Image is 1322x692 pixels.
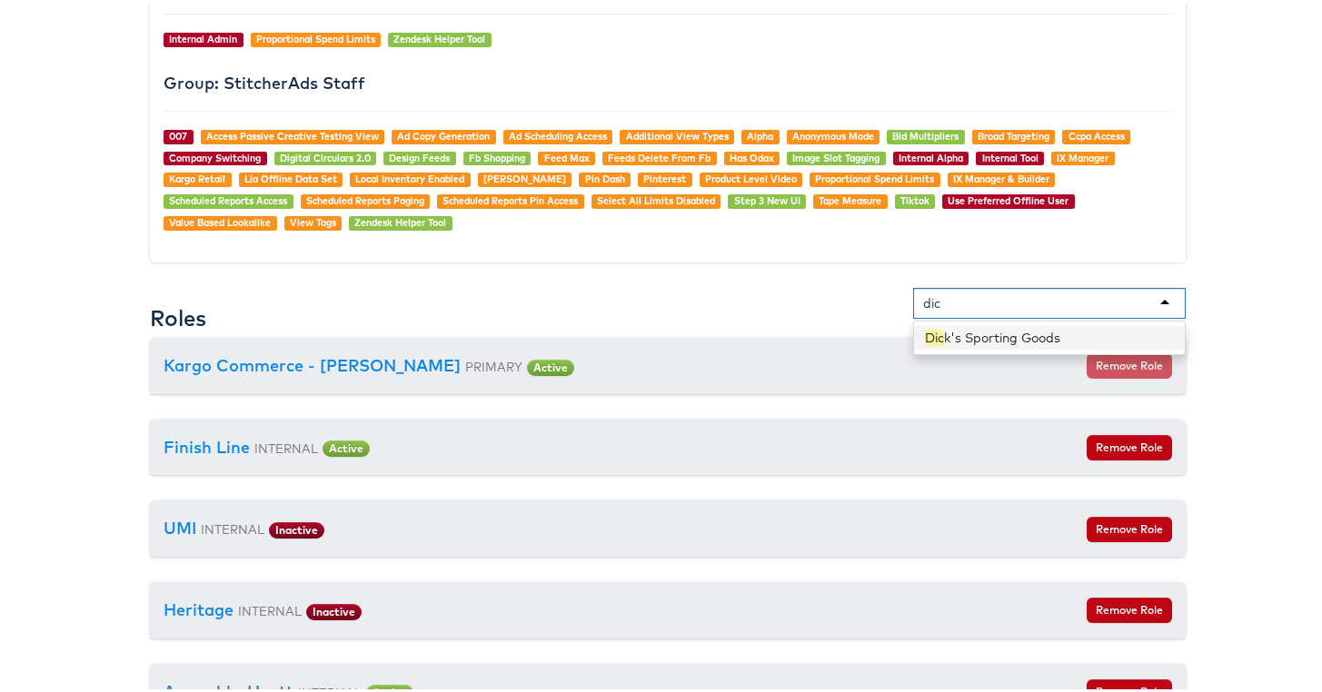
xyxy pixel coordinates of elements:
[815,169,934,182] a: Proportional Spend Limits
[544,148,590,161] a: Feed Max
[1087,350,1172,375] button: Remove Role
[169,29,237,42] a: Internal Admin
[354,213,446,225] a: Zendesk Helper Tool
[483,169,566,182] a: [PERSON_NAME]
[643,169,686,182] a: Pinterest
[527,356,574,372] span: Active
[150,302,206,326] h3: Roles
[705,169,797,182] a: Product Level Video
[169,126,187,139] a: 007
[290,213,336,225] a: View Tags
[899,148,963,161] a: Internal Alpha
[238,599,302,615] small: INTERNAL
[164,596,234,617] a: Heritage
[819,191,881,203] a: Tape Measure
[734,191,800,203] a: Step 3 New UI
[355,169,464,182] a: Local Inventory Enabled
[953,169,1049,182] a: IX Manager & Builder
[892,126,959,139] a: Bid Multipliers
[900,191,929,203] a: Tiktok
[269,519,324,535] span: Inactive
[306,191,424,203] a: Scheduled Reports Paging
[914,322,1185,346] div: k's Sporting Goods
[169,191,287,203] a: Scheduled Reports Access
[585,169,625,182] a: Pin Dash
[1087,431,1172,457] button: Remove Role
[1087,594,1172,619] button: Remove Role
[164,71,1172,89] h4: Group: StitcherAds Staff
[730,148,774,161] a: Has Odax
[982,148,1039,161] a: Internal Tool
[306,600,362,617] span: Inactive
[608,148,711,161] a: Feeds Delete From Fb
[254,437,318,452] small: INTERNAL
[169,213,271,225] a: Value Based Lookalike
[978,126,1049,139] a: Broad Targeting
[389,148,450,161] a: Design Feeds
[280,148,371,161] a: Digital Circulars 2.0
[469,148,525,161] a: Fb Shopping
[747,126,773,139] a: Alpha
[164,514,196,535] a: UMI
[509,126,607,139] a: Ad Scheduling Access
[792,126,874,139] a: Anonymous Mode
[442,191,578,203] a: Scheduled Reports Pin Access
[1069,126,1125,139] a: Ccpa Access
[164,433,250,454] a: Finish Line
[597,191,715,203] a: Select All Limits Disabled
[244,169,337,182] a: Lia Offline Data Set
[925,326,944,342] span: Dic
[1057,148,1108,161] a: IX Manager
[792,148,880,161] a: Image Slot Tagging
[465,355,522,371] small: PRIMARY
[164,351,461,372] a: Kargo Commerce - [PERSON_NAME]
[923,291,944,309] input: Add user to company...
[206,126,379,139] a: Access Passive Creative Testing View
[948,191,1069,203] a: Use Preferred Offline User
[1087,513,1172,539] button: Remove Role
[256,29,375,42] a: Proportional Spend Limits
[323,437,370,453] span: Active
[397,126,490,139] a: Ad Copy Generation
[626,126,729,139] a: Additional View Types
[169,148,261,161] a: Company Switching
[169,169,225,182] a: Kargo Retail
[393,29,485,42] a: Zendesk Helper Tool
[201,518,264,533] small: INTERNAL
